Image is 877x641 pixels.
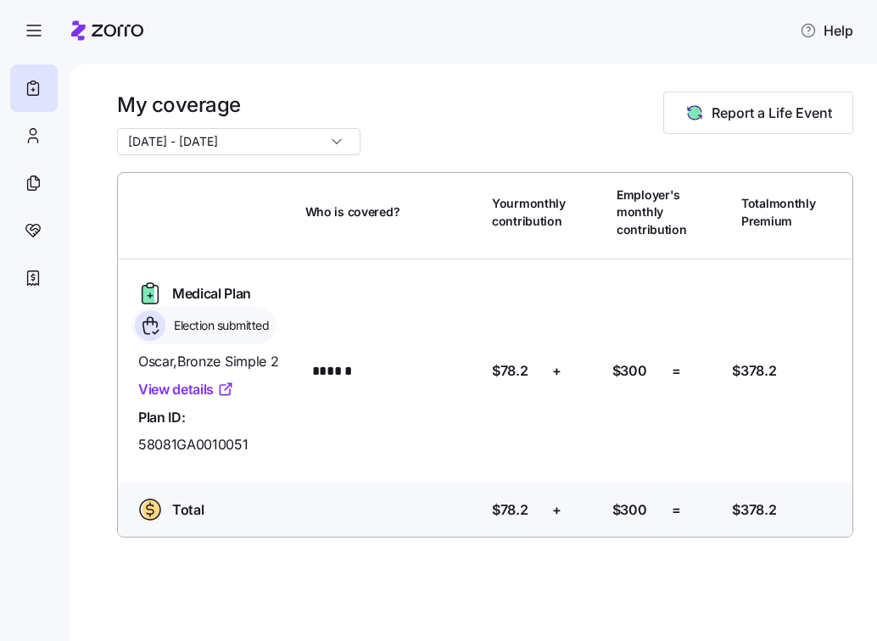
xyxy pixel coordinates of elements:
span: Total monthly Premium [741,195,816,230]
span: + [552,499,561,521]
span: Election submitted [169,317,269,334]
span: Your monthly contribution [492,195,566,230]
span: Help [800,20,853,41]
span: + [552,360,561,382]
span: Who is covered? [305,203,400,220]
span: $78.2 [492,360,528,382]
span: Report a Life Event [712,103,832,123]
button: Report a Life Event [663,92,853,134]
span: Oscar , Bronze Simple 2 [138,351,292,372]
span: $300 [612,360,647,382]
span: Total [172,499,204,521]
button: Help [786,14,867,47]
span: $78.2 [492,499,528,521]
span: Medical Plan [172,283,251,304]
span: = [672,360,681,382]
span: $378.2 [732,499,776,521]
span: Plan ID: [138,407,185,428]
h1: My coverage [117,92,360,118]
span: Employer's monthly contribution [617,187,687,238]
span: 58081GA0010051 [138,434,249,455]
span: = [672,499,681,521]
a: View details [138,379,234,400]
span: $300 [612,499,647,521]
span: $378.2 [732,360,776,382]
